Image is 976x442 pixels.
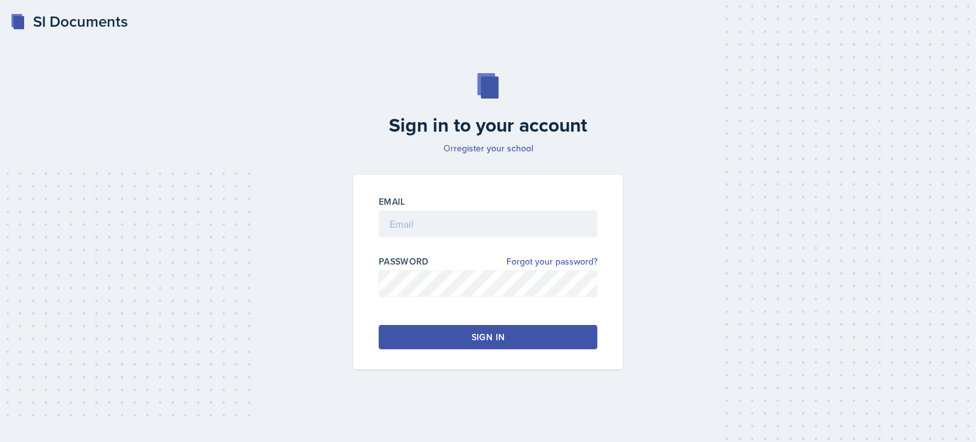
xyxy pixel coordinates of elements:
[454,142,533,155] a: register your school
[379,211,597,237] input: Email
[379,325,597,349] button: Sign in
[346,142,630,155] p: Or
[346,114,630,137] h2: Sign in to your account
[379,195,405,208] label: Email
[10,10,128,33] a: SI Documents
[506,255,597,268] a: Forgot your password?
[471,331,505,343] div: Sign in
[379,255,429,268] label: Password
